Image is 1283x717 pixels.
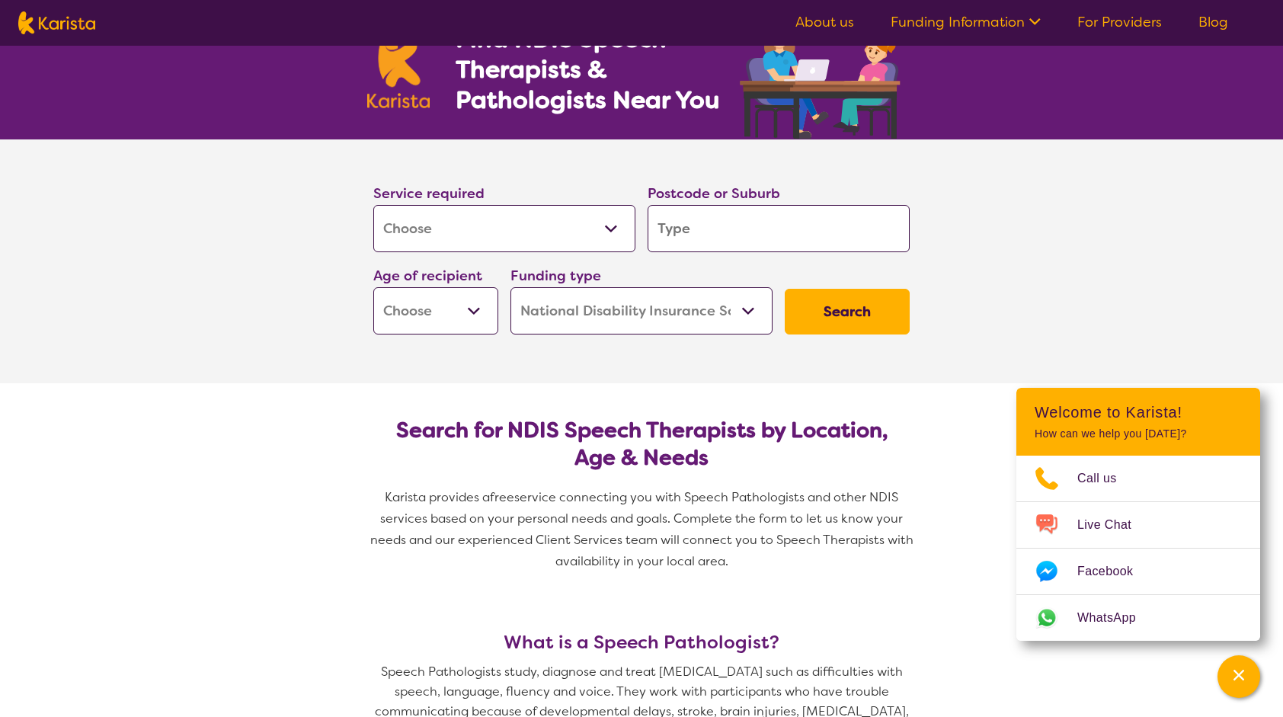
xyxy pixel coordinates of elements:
[1217,655,1260,698] button: Channel Menu
[1016,595,1260,641] a: Web link opens in a new tab.
[1035,403,1242,421] h2: Welcome to Karista!
[510,267,601,285] label: Funding type
[728,6,916,139] img: speech-therapy
[1077,607,1154,629] span: WhatsApp
[373,184,485,203] label: Service required
[367,632,916,653] h3: What is a Speech Pathologist?
[648,184,780,203] label: Postcode or Suburb
[1077,467,1135,490] span: Call us
[648,205,910,252] input: Type
[785,289,910,334] button: Search
[1198,13,1228,31] a: Blog
[386,417,897,472] h2: Search for NDIS Speech Therapists by Location, Age & Needs
[1077,13,1162,31] a: For Providers
[1016,388,1260,641] div: Channel Menu
[18,11,95,34] img: Karista logo
[373,267,482,285] label: Age of recipient
[1077,514,1150,536] span: Live Chat
[1035,427,1242,440] p: How can we help you [DATE]?
[1077,560,1151,583] span: Facebook
[1016,456,1260,641] ul: Choose channel
[370,489,917,569] span: service connecting you with Speech Pathologists and other NDIS services based on your personal ne...
[385,489,490,505] span: Karista provides a
[795,13,854,31] a: About us
[456,24,737,115] h1: Find NDIS Speech Therapists & Pathologists Near You
[490,489,514,505] span: free
[367,26,430,108] img: Karista logo
[891,13,1041,31] a: Funding Information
